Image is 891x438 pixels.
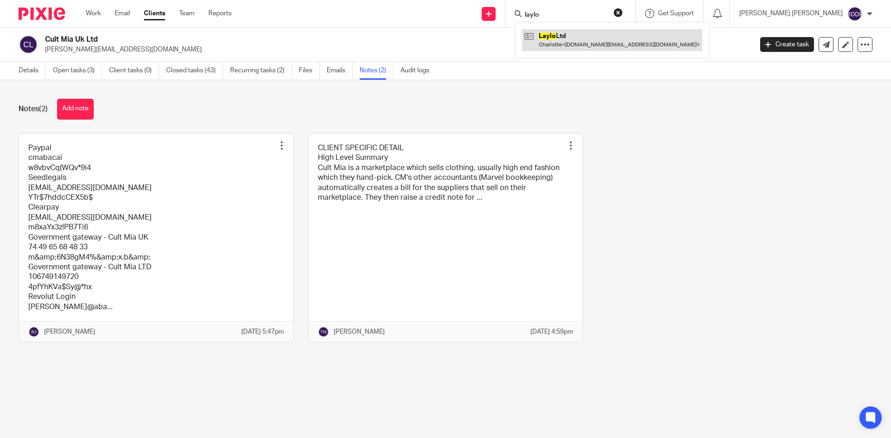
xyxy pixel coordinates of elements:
[241,327,284,336] p: [DATE] 5:47pm
[318,326,329,337] img: svg%3E
[57,99,94,120] button: Add note
[658,10,694,17] span: Get Support
[179,9,194,18] a: Team
[109,62,159,80] a: Client tasks (0)
[45,45,746,54] p: [PERSON_NAME][EMAIL_ADDRESS][DOMAIN_NAME]
[400,62,436,80] a: Audit logs
[39,105,48,113] span: (2)
[19,104,48,114] h1: Notes
[44,327,95,336] p: [PERSON_NAME]
[360,62,394,80] a: Notes (2)
[53,62,102,80] a: Open tasks (3)
[524,11,607,19] input: Search
[327,62,353,80] a: Emails
[166,62,223,80] a: Closed tasks (43)
[739,9,843,18] p: [PERSON_NAME] [PERSON_NAME]
[613,8,623,17] button: Clear
[230,62,292,80] a: Recurring tasks (2)
[760,37,814,52] a: Create task
[115,9,130,18] a: Email
[299,62,320,80] a: Files
[19,62,46,80] a: Details
[45,35,606,44] h2: Cult Mia Uk Ltd
[530,327,573,336] p: [DATE] 4:59pm
[19,35,38,54] img: svg%3E
[334,327,385,336] p: [PERSON_NAME]
[144,9,165,18] a: Clients
[847,6,862,21] img: svg%3E
[86,9,101,18] a: Work
[28,326,39,337] img: svg%3E
[208,9,232,18] a: Reports
[19,7,65,20] img: Pixie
